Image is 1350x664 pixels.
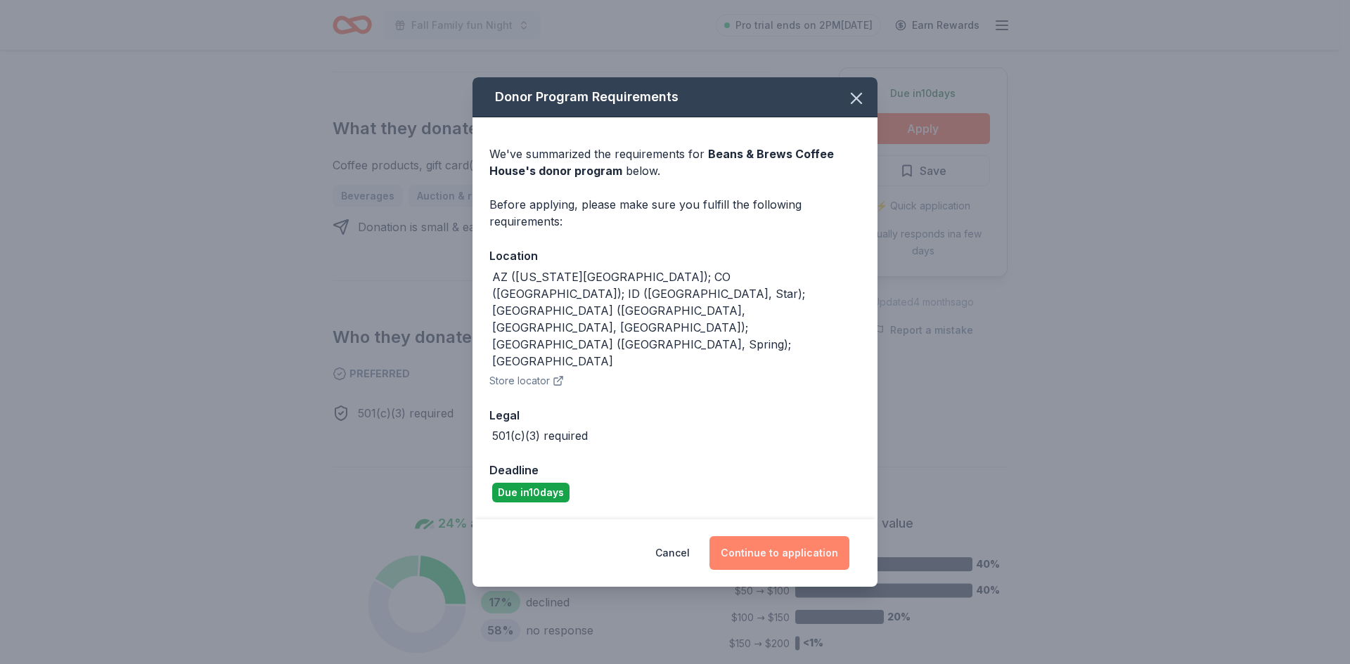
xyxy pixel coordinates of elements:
button: Store locator [489,372,564,389]
button: Cancel [655,536,690,570]
div: Due in 10 days [492,483,570,502]
div: Deadline [489,461,861,479]
div: Before applying, please make sure you fulfill the following requirements: [489,196,861,230]
div: Donor Program Requirements [472,77,877,117]
div: 501(c)(3) required [492,427,588,444]
div: Location [489,247,861,265]
div: Legal [489,406,861,424]
div: AZ ([US_STATE][GEOGRAPHIC_DATA]); CO ([GEOGRAPHIC_DATA]); ID ([GEOGRAPHIC_DATA], Star); [GEOGRAPH... [492,268,861,370]
div: We've summarized the requirements for below. [489,145,861,179]
button: Continue to application [709,536,849,570]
